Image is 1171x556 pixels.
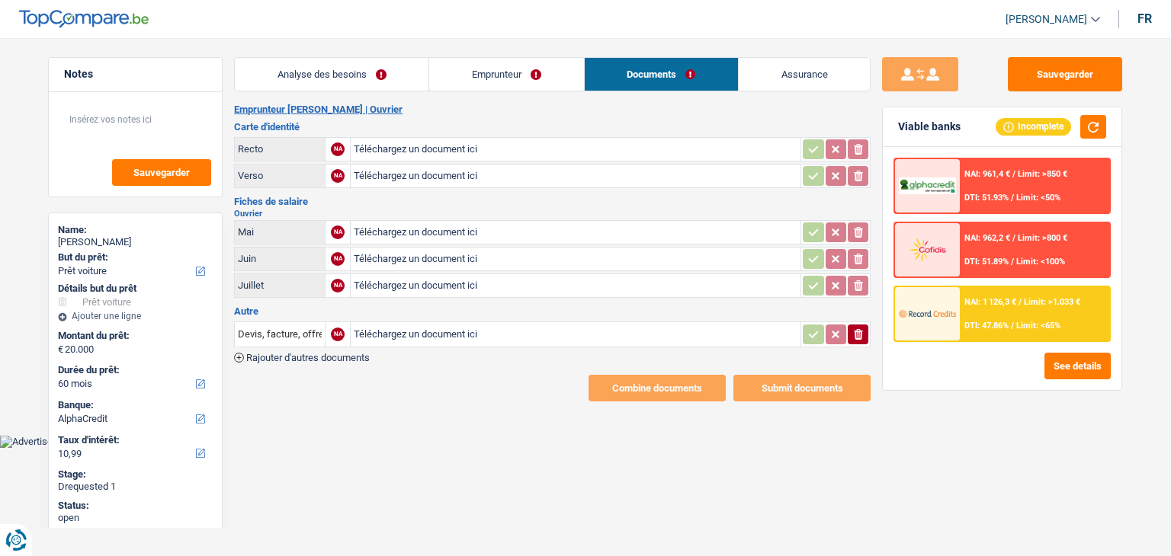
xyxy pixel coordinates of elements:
[238,170,322,181] div: Verso
[133,168,190,177] span: Sauvegarder
[64,68,207,81] h5: Notes
[58,311,213,321] div: Ajouter une ligne
[331,328,345,341] div: NA
[238,143,322,155] div: Recto
[331,252,345,266] div: NA
[898,120,961,133] div: Viable banks
[1137,11,1152,26] div: fr
[238,253,322,264] div: Juin
[1024,297,1080,307] span: Limit: >1.033 €
[238,280,322,291] div: Juillet
[964,193,1009,203] span: DTI: 51.93%
[238,226,322,238] div: Mai
[58,500,213,512] div: Status:
[234,306,871,316] h3: Autre
[331,279,345,292] div: NA
[1012,169,1015,179] span: /
[19,10,149,28] img: TopCompare Logo
[899,177,955,195] img: AlphaCredit
[429,58,583,91] a: Emprunteur
[331,169,345,183] div: NA
[585,58,738,91] a: Documents
[1011,193,1014,203] span: /
[739,58,870,91] a: Assurance
[58,236,213,248] div: [PERSON_NAME]
[899,235,955,264] img: Cofidis
[1011,257,1014,267] span: /
[589,375,726,401] button: Combine documents
[899,299,955,328] img: Record Credits
[58,434,210,446] label: Taux d'intérêt:
[1018,169,1067,179] span: Limit: >850 €
[234,197,871,206] h3: Fiches de salaire
[331,225,345,239] div: NA
[1018,233,1067,243] span: Limit: >800 €
[58,481,213,493] div: Drequested 1
[1016,193,1060,203] span: Limit: <50%
[112,159,211,186] button: Sauvegarder
[964,257,1009,267] span: DTI: 51.89%
[1044,353,1111,379] button: See details
[58,364,210,376] label: Durée du prêt:
[1019,297,1022,307] span: /
[235,58,428,91] a: Analyse des besoins
[1011,321,1014,331] span: /
[996,118,1071,135] div: Incomplete
[964,297,1016,307] span: NAI: 1 126,3 €
[58,399,210,411] label: Banque:
[1012,233,1015,243] span: /
[58,330,210,342] label: Montant du prêt:
[964,233,1010,243] span: NAI: 962,2 €
[58,283,213,295] div: Détails but du prêt
[58,224,213,236] div: Name:
[234,122,871,132] h3: Carte d'identité
[964,169,1010,179] span: NAI: 961,4 €
[58,251,210,264] label: But du prêt:
[58,344,63,356] span: €
[1006,13,1087,26] span: [PERSON_NAME]
[331,142,345,156] div: NA
[1016,257,1065,267] span: Limit: <100%
[234,209,871,218] h2: Ouvrier
[58,512,213,524] div: open
[993,7,1100,32] a: [PERSON_NAME]
[58,468,213,481] div: Stage:
[733,375,871,401] button: Submit documents
[1008,57,1122,91] button: Sauvegarder
[246,353,370,363] span: Rajouter d'autres documents
[1016,321,1060,331] span: Limit: <65%
[234,104,871,116] h2: Emprunteur [PERSON_NAME] | Ouvrier
[234,353,370,363] button: Rajouter d'autres documents
[964,321,1009,331] span: DTI: 47.86%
